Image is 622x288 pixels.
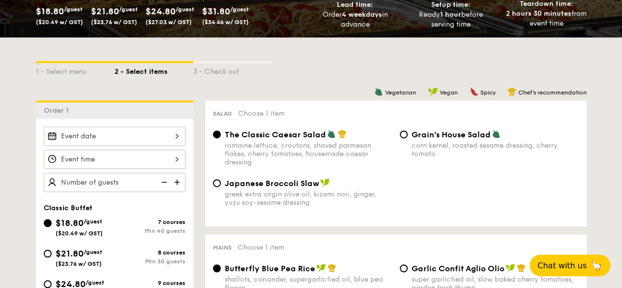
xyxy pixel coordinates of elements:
[44,219,52,227] input: $18.80/guest($20.49 w/ GST)7 coursesMin 40 guests
[86,279,104,286] span: /guest
[146,6,176,17] span: $24.80
[316,263,326,272] img: icon-vegan.f8ff3823.svg
[213,264,221,272] input: Butterfly Blue Pea Riceshallots, coriander, supergarlicfied oil, blue pea flower
[119,6,138,13] span: /guest
[374,87,383,96] img: icon-vegetarian.fe4039eb.svg
[115,280,185,287] div: 9 courses
[91,19,137,26] span: ($23.76 w/ GST)
[385,89,416,96] span: Vegetarian
[56,218,84,228] span: $18.80
[44,127,185,146] input: Event date
[338,129,347,138] img: icon-chef-hat.a58ddaea.svg
[213,130,221,138] input: The Classic Caesar Saladromaine lettuce, croutons, shaved parmesan flakes, cherry tomatoes, house...
[225,130,326,139] span: The Classic Caesar Salad
[537,261,587,270] span: Chat with us
[506,9,571,18] strong: 2 hours 30 minutes
[400,264,408,272] input: Garlic Confit Aglio Oliosuper garlicfied oil, slow baked cherry tomatoes, garden fresh thyme
[412,264,504,273] span: Garlic Confit Aglio Olio
[44,150,185,169] input: Event time
[91,6,119,17] span: $21.80
[507,87,516,96] img: icon-chef-hat.a58ddaea.svg
[44,280,52,288] input: $24.80/guest($27.03 w/ GST)9 coursesMin 30 guests
[505,263,515,272] img: icon-vegan.f8ff3823.svg
[518,89,587,96] span: Chef's recommendation
[115,227,185,234] div: Min 40 guests
[517,263,526,272] img: icon-chef-hat.a58ddaea.svg
[440,89,458,96] span: Vegan
[202,6,230,17] span: $31.80
[341,10,382,19] strong: 4 weekdays
[225,141,392,166] div: romaine lettuce, croutons, shaved parmesan flakes, cherry tomatoes, housemade caesar dressing
[480,89,496,96] span: Spicy
[84,218,102,225] span: /guest
[400,130,408,138] input: Grain's House Saladcorn kernel, roasted sesame dressing, cherry tomato
[176,6,194,13] span: /guest
[412,130,491,139] span: Grain's House Salad
[44,250,52,257] input: $21.80/guest($23.76 w/ GST)8 coursesMin 30 guests
[492,129,501,138] img: icon-vegetarian.fe4039eb.svg
[530,255,610,276] button: Chat with us🦙
[238,109,285,118] span: Choose 1 item
[225,264,315,273] span: Butterfly Blue Pea Rice
[115,63,193,77] div: 2 - Select items
[320,178,330,187] img: icon-vegan.f8ff3823.svg
[440,10,461,19] strong: 1 hour
[230,6,249,13] span: /guest
[311,10,399,30] div: Order in advance
[171,173,185,192] img: icon-add.58712e84.svg
[225,190,392,207] div: greek extra virgin olive oil, kizami nori, ginger, yuzu soy-sesame dressing
[56,260,102,267] span: ($23.76 w/ GST)
[115,249,185,256] div: 8 courses
[327,129,336,138] img: icon-vegetarian.fe4039eb.svg
[84,249,102,256] span: /guest
[156,173,171,192] img: icon-reduce.1d2dbef1.svg
[193,63,272,77] div: 3 - Check out
[36,19,83,26] span: ($20.49 w/ GST)
[115,258,185,265] div: Min 30 guests
[44,173,185,192] input: Number of guests
[337,0,373,9] span: Lead time:
[412,141,579,158] div: corn kernel, roasted sesame dressing, cherry tomato
[237,243,284,252] span: Choose 1 item
[44,106,73,115] span: Order 1
[213,179,221,187] input: Japanese Broccoli Slawgreek extra virgin olive oil, kizami nori, ginger, yuzu soy-sesame dressing
[503,9,591,29] div: from event time
[56,230,103,237] span: ($20.49 w/ GST)
[44,204,92,212] span: Classic Buffet
[213,110,232,117] span: Salad
[428,87,438,96] img: icon-vegan.f8ff3823.svg
[591,260,602,271] span: 🦙
[407,10,495,30] div: Ready before serving time
[36,63,115,77] div: 1 - Select menu
[202,19,249,26] span: ($34.66 w/ GST)
[115,219,185,225] div: 7 courses
[327,263,336,272] img: icon-chef-hat.a58ddaea.svg
[146,19,192,26] span: ($27.03 w/ GST)
[64,6,83,13] span: /guest
[36,6,64,17] span: $18.80
[431,0,471,9] span: Setup time:
[56,248,84,259] span: $21.80
[213,244,232,251] span: Mains
[225,179,319,188] span: Japanese Broccoli Slaw
[470,87,478,96] img: icon-spicy.37a8142b.svg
